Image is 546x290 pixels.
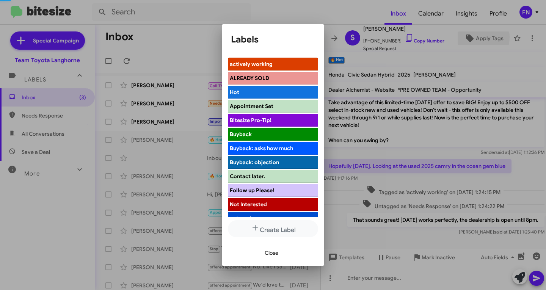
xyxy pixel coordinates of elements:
[228,220,318,237] button: Create Label
[230,61,273,67] span: actively working
[230,187,274,194] span: Follow up Please!
[230,201,267,208] span: Not Interested
[259,246,284,260] button: Close
[230,131,252,138] span: Buyback
[230,89,239,96] span: Hot
[230,117,271,124] span: Bitesize Pro-Tip!
[230,145,293,152] span: Buyback: asks how much
[230,103,273,110] span: Appointment Set
[230,159,279,166] span: Buyback: objection
[231,33,315,45] h1: Labels
[230,75,269,82] span: ALREADY SOLD
[230,173,265,180] span: Contact later.
[265,246,278,260] span: Close
[230,215,254,222] span: not ready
